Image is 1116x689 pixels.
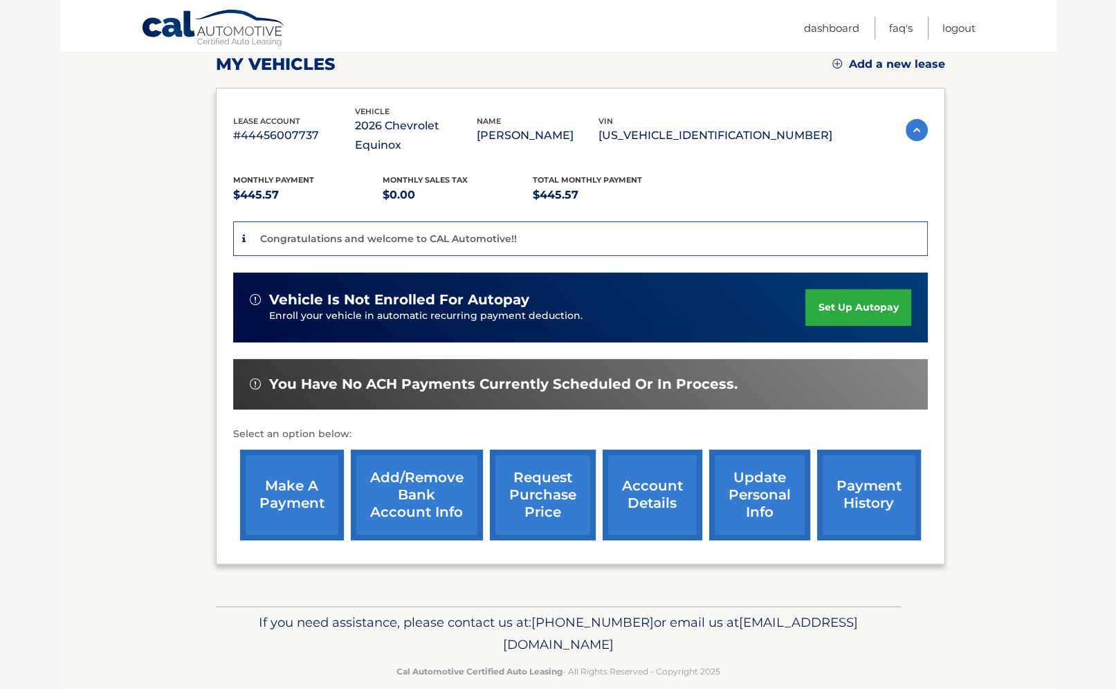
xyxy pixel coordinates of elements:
span: Monthly sales Tax [383,175,468,185]
p: Congratulations and welcome to CAL Automotive!! [260,232,517,245]
img: alert-white.svg [250,294,261,305]
img: add.svg [832,59,842,68]
a: Logout [942,17,976,39]
a: payment history [817,450,921,540]
span: [PHONE_NUMBER] [531,614,654,630]
a: update personal info [709,450,810,540]
p: $445.57 [533,185,683,205]
a: Add a new lease [832,57,945,71]
a: account details [603,450,702,540]
a: Add/Remove bank account info [351,450,483,540]
strong: Cal Automotive Certified Auto Leasing [396,666,562,677]
span: vehicle is not enrolled for autopay [269,291,529,309]
span: Total Monthly Payment [533,175,642,185]
p: [PERSON_NAME] [477,126,598,145]
p: - All Rights Reserved - Copyright 2025 [225,664,892,679]
p: $0.00 [383,185,533,205]
h2: my vehicles [216,54,336,75]
img: accordion-active.svg [906,119,928,141]
p: Select an option below: [233,426,928,443]
span: You have no ACH payments currently scheduled or in process. [269,376,738,393]
a: set up autopay [805,289,911,326]
span: name [477,116,501,126]
p: If you need assistance, please contact us at: or email us at [225,612,892,656]
p: #44456007737 [233,126,355,145]
a: Dashboard [804,17,859,39]
span: Monthly Payment [233,175,314,185]
p: [US_VEHICLE_IDENTIFICATION_NUMBER] [598,126,832,145]
span: vehicle [355,107,390,116]
p: $445.57 [233,185,383,205]
span: vin [598,116,613,126]
a: request purchase price [490,450,596,540]
p: 2026 Chevrolet Equinox [355,116,477,155]
a: make a payment [240,450,344,540]
p: Enroll your vehicle in automatic recurring payment deduction. [269,309,806,324]
a: FAQ's [889,17,913,39]
a: Cal Automotive [141,9,286,49]
img: alert-white.svg [250,378,261,389]
span: lease account [233,116,300,126]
